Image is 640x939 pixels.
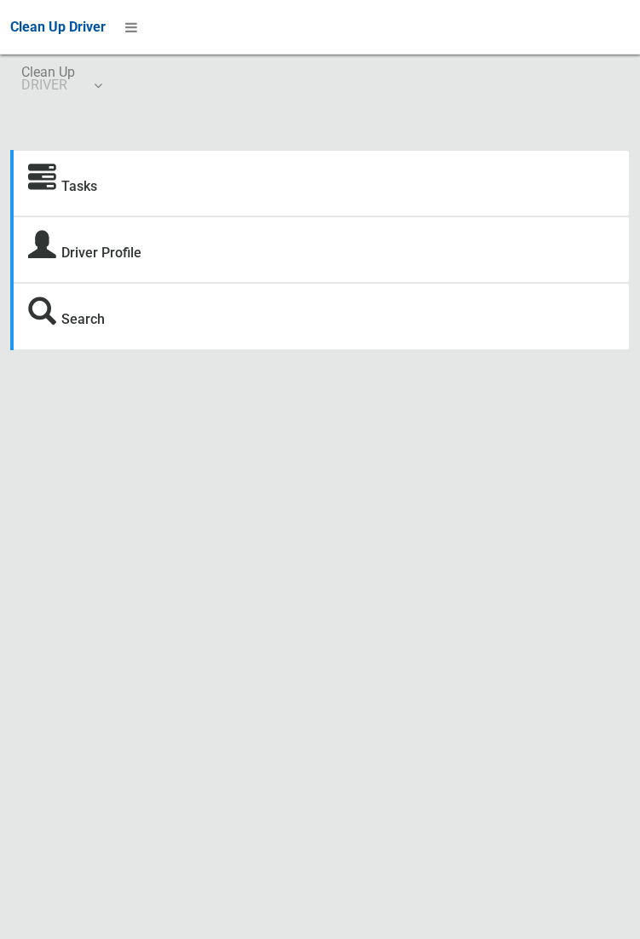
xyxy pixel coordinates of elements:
[10,14,106,40] a: Clean Up Driver
[10,19,106,35] span: Clean Up Driver
[21,66,101,91] span: Clean Up
[61,178,97,194] a: Tasks
[61,245,141,261] a: Driver Profile
[61,311,105,327] a: Search
[21,78,75,91] small: DRIVER
[10,55,112,109] a: Clean UpDRIVER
